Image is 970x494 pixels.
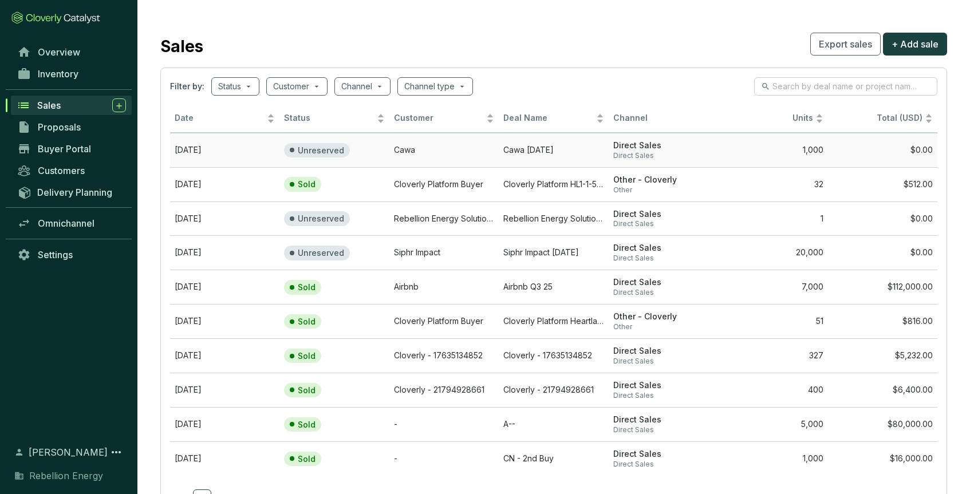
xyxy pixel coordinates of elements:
[613,219,713,228] span: Direct Sales
[389,407,499,441] td: -
[170,270,279,304] td: Aug 11 2025
[828,201,937,236] td: $0.00
[499,270,608,304] td: Airbnb Q3 25
[828,373,937,407] td: $6,400.00
[613,311,713,322] span: Other - Cloverly
[613,414,713,425] span: Direct Sales
[613,322,713,331] span: Other
[11,42,132,62] a: Overview
[892,37,939,51] span: + Add sale
[613,391,713,400] span: Direct Sales
[38,218,94,229] span: Omnichannel
[718,373,827,407] td: 400
[499,338,608,373] td: Cloverly - 17635134852
[298,179,316,189] p: Sold
[170,201,279,236] td: Oct 01 2025
[499,105,608,133] th: Deal Name
[11,139,132,159] a: Buyer Portal
[389,441,499,476] td: -
[718,270,827,304] td: 7,000
[170,407,279,441] td: Nov 15 2024
[170,235,279,270] td: Sep 29 2025
[828,407,937,441] td: $80,000.00
[170,133,279,167] td: Oct 10 2025
[38,121,81,133] span: Proposals
[11,214,132,233] a: Omnichannel
[11,161,132,180] a: Customers
[613,151,713,160] span: Direct Sales
[499,201,608,236] td: Rebellion Energy Solutions Oct 01
[170,304,279,338] td: Jan 07 2025
[160,34,203,58] h2: Sales
[810,33,881,56] button: Export sales
[389,201,499,236] td: Rebellion Energy Solutions
[613,277,713,288] span: Direct Sales
[389,270,499,304] td: Airbnb
[613,254,713,263] span: Direct Sales
[499,133,608,167] td: Cawa Oct 10
[298,282,316,293] p: Sold
[613,175,713,185] span: Other - Cloverly
[499,235,608,270] td: Siphr Impact Sep 29
[298,454,316,464] p: Sold
[298,351,316,361] p: Sold
[499,407,608,441] td: A--
[298,420,316,430] p: Sold
[279,105,389,133] th: Status
[499,304,608,338] td: Cloverly Platform Heartland Methane Abatement and Land Restoration – Packard & Kottke Ranch Proje...
[613,140,713,151] span: Direct Sales
[37,187,112,198] span: Delivery Planning
[389,167,499,201] td: Cloverly Platform Buyer
[718,304,827,338] td: 51
[613,460,713,469] span: Direct Sales
[613,357,713,366] span: Direct Sales
[11,117,132,137] a: Proposals
[828,304,937,338] td: $816.00
[175,113,265,124] span: Date
[11,245,132,264] a: Settings
[298,248,344,258] p: Unreserved
[29,469,103,483] span: Rebellion Energy
[499,373,608,407] td: Cloverly - 21794928661
[718,201,827,236] td: 1
[613,209,713,220] span: Direct Sales
[718,407,827,441] td: 5,000
[877,113,922,122] span: Total (USD)
[170,105,279,133] th: Date
[389,133,499,167] td: Cawa
[718,105,827,133] th: Units
[38,46,80,58] span: Overview
[499,167,608,201] td: Cloverly Platform HL1-1-50000 Oct 3
[298,214,344,224] p: Unreserved
[613,288,713,297] span: Direct Sales
[170,338,279,373] td: Oct 17 2024
[718,133,827,167] td: 1,000
[613,449,713,460] span: Direct Sales
[613,243,713,254] span: Direct Sales
[170,167,279,201] td: Oct 03 2025
[718,441,827,476] td: 1,000
[828,167,937,201] td: $512.00
[718,167,827,201] td: 32
[503,113,593,124] span: Deal Name
[29,445,108,459] span: [PERSON_NAME]
[170,81,204,92] span: Filter by:
[389,373,499,407] td: Cloverly - 21794928661
[11,183,132,201] a: Delivery Planning
[609,105,718,133] th: Channel
[38,68,78,80] span: Inventory
[613,185,713,195] span: Other
[613,380,713,391] span: Direct Sales
[11,64,132,84] a: Inventory
[298,385,316,396] p: Sold
[11,96,132,115] a: Sales
[38,249,73,260] span: Settings
[394,113,484,124] span: Customer
[298,317,316,327] p: Sold
[718,338,827,373] td: 327
[828,235,937,270] td: $0.00
[819,37,872,51] span: Export sales
[389,304,499,338] td: Cloverly Platform Buyer
[718,235,827,270] td: 20,000
[298,145,344,156] p: Unreserved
